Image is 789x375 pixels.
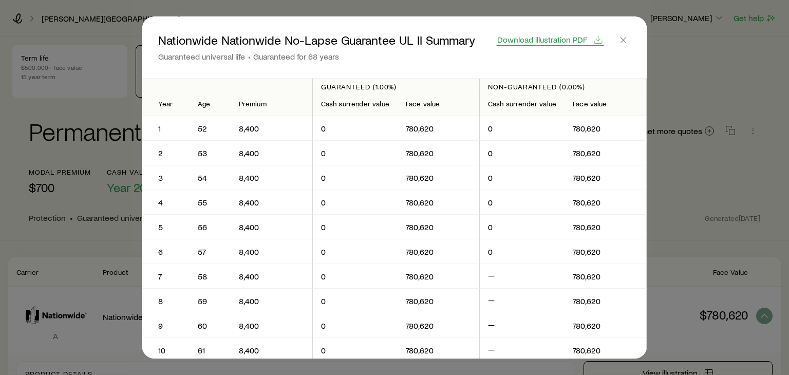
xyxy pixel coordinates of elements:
p: 8,400 [239,123,304,134]
p: 2 [158,148,173,158]
p: 3 [158,173,173,183]
p: — [488,344,556,357]
p: 7 [158,271,173,282]
p: 10 [158,345,173,355]
p: 780,620 [573,345,638,355]
p: 9 [158,321,173,331]
div: Face value [573,100,638,108]
p: 8,400 [239,148,304,158]
p: 780,620 [406,148,471,158]
p: Nationwide Nationwide No-Lapse Guarantee UL II Summary [158,33,475,47]
p: 0 [321,123,389,134]
p: 59 [198,296,222,306]
p: 8 [158,296,173,306]
p: 8,400 [239,173,304,183]
p: 8,400 [239,321,304,331]
p: 0 [321,271,389,282]
p: 780,620 [573,296,638,306]
p: 780,620 [573,271,638,282]
p: 0 [488,222,556,232]
p: 0 [321,321,389,331]
div: Premium [239,100,304,108]
p: Non-guaranteed (0.00%) [488,83,638,91]
p: 0 [321,345,389,355]
p: 8,400 [239,222,304,232]
p: 55 [198,197,222,208]
p: 52 [198,123,222,134]
div: Year [158,100,173,108]
p: 61 [198,345,222,355]
p: 780,620 [573,321,638,331]
p: 780,620 [406,321,471,331]
p: 53 [198,148,222,158]
p: 60 [198,321,222,331]
button: Download illustration PDF [497,34,604,46]
p: 780,620 [406,197,471,208]
div: Face value [406,100,471,108]
p: 780,620 [573,148,638,158]
p: 8,400 [239,271,304,282]
p: 780,620 [406,123,471,134]
div: Age [198,100,222,108]
p: 0 [321,222,389,232]
p: 0 [321,247,389,257]
p: 0 [321,296,389,306]
p: 0 [321,197,389,208]
p: 780,620 [573,247,638,257]
p: Guaranteed (1.00%) [321,83,471,91]
p: 780,620 [406,271,471,282]
p: 0 [488,197,556,208]
p: 4 [158,197,173,208]
p: 780,620 [573,222,638,232]
p: 8,400 [239,197,304,208]
p: 8,400 [239,296,304,306]
span: Download illustration PDF [497,35,587,44]
p: 1 [158,123,173,134]
p: 56 [198,222,222,232]
p: 57 [198,247,222,257]
p: 8,400 [239,247,304,257]
p: 780,620 [406,296,471,306]
p: 0 [321,148,389,158]
p: 0 [488,247,556,257]
p: 6 [158,247,173,257]
p: 0 [488,123,556,134]
p: 54 [198,173,222,183]
p: — [488,295,556,307]
p: 5 [158,222,173,232]
p: 780,620 [573,197,638,208]
p: 780,620 [406,247,471,257]
p: 780,620 [573,123,638,134]
p: 780,620 [406,173,471,183]
p: 8,400 [239,345,304,355]
div: Cash surrender value [488,100,556,108]
p: — [488,320,556,332]
p: — [488,270,556,283]
p: 0 [321,173,389,183]
p: Guaranteed universal life Guaranteed for 68 years [158,51,475,62]
p: 780,620 [573,173,638,183]
p: 58 [198,271,222,282]
p: 0 [488,148,556,158]
p: 780,620 [406,345,471,355]
p: 0 [488,173,556,183]
div: Cash surrender value [321,100,389,108]
p: 780,620 [406,222,471,232]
